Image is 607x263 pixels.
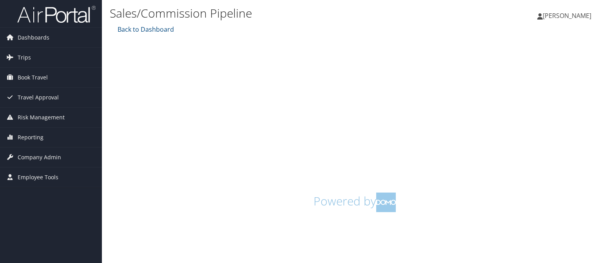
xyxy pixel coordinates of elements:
span: Reporting [18,128,43,147]
span: Trips [18,48,31,67]
span: Travel Approval [18,88,59,107]
span: Dashboards [18,28,49,47]
span: Book Travel [18,68,48,87]
span: Employee Tools [18,168,58,187]
span: Company Admin [18,148,61,167]
a: Back to Dashboard [116,25,174,34]
h1: Powered by [116,193,593,212]
img: airportal-logo.png [17,5,96,23]
span: [PERSON_NAME] [543,11,591,20]
h1: Sales/Commission Pipeline [110,5,436,22]
a: [PERSON_NAME] [537,4,599,27]
img: domo-logo.png [376,193,396,212]
span: Risk Management [18,108,65,127]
